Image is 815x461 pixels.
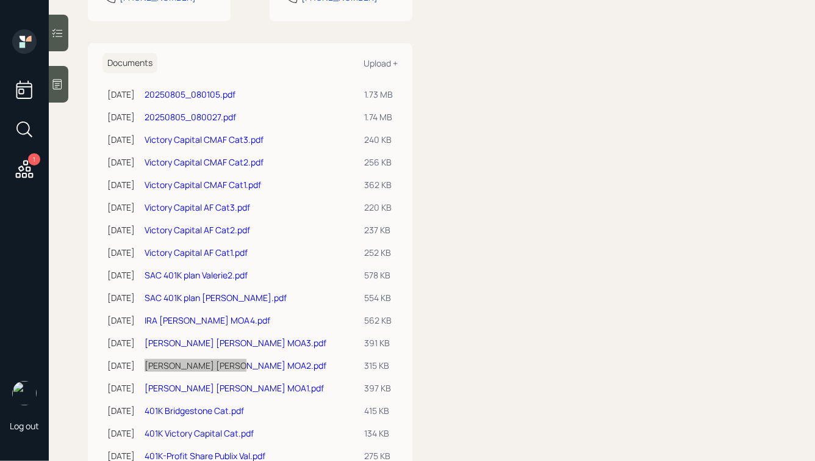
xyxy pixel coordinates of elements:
div: 362 KB [364,178,393,191]
a: SAC 401K plan Valerie2.pdf [145,269,248,281]
a: [PERSON_NAME] [PERSON_NAME] MOA2.pdf [145,360,326,371]
div: [DATE] [107,291,135,304]
div: 134 KB [364,427,393,440]
a: SAC 401K plan [PERSON_NAME].pdf [145,292,287,303]
a: Victory Capital CMAF Cat2.pdf [145,156,264,168]
div: 391 KB [364,336,393,349]
a: Victory Capital AF Cat3.pdf [145,201,250,213]
a: [PERSON_NAME] [PERSON_NAME] MOA1.pdf [145,382,324,394]
div: 1.73 MB [364,88,393,101]
div: 1.74 MB [364,111,393,123]
div: 220 KB [364,201,393,214]
div: 415 KB [364,404,393,417]
div: [DATE] [107,246,135,259]
h6: Documents [102,53,157,73]
div: [DATE] [107,314,135,327]
a: IRA [PERSON_NAME] MOA4.pdf [145,314,270,326]
div: [DATE] [107,201,135,214]
div: Log out [10,420,39,432]
a: 20250805_080105.pdf [145,89,235,100]
a: Victory Capital CMAF Cat1.pdf [145,179,261,191]
div: 578 KB [364,269,393,281]
div: [DATE] [107,269,135,281]
img: hunter_neumayer.jpg [12,381,37,405]
div: 256 KB [364,156,393,169]
div: [DATE] [107,427,135,440]
a: 401K Bridgestone Cat.pdf [145,405,244,416]
div: [DATE] [107,223,135,236]
div: 237 KB [364,223,393,236]
a: 401K Victory Capital Cat.pdf [145,427,254,439]
div: [DATE] [107,336,135,349]
div: [DATE] [107,156,135,169]
a: 20250805_080027.pdf [145,111,236,123]
div: 252 KB [364,246,393,259]
div: 562 KB [364,314,393,327]
div: 315 KB [364,359,393,372]
a: Victory Capital AF Cat2.pdf [145,224,250,236]
div: Upload + [364,57,398,69]
div: [DATE] [107,404,135,417]
div: 397 KB [364,382,393,394]
div: 1 [28,153,40,165]
div: [DATE] [107,133,135,146]
a: Victory Capital AF Cat1.pdf [145,247,248,258]
div: [DATE] [107,88,135,101]
a: Victory Capital CMAF Cat3.pdf [145,134,264,145]
div: [DATE] [107,359,135,372]
div: [DATE] [107,178,135,191]
a: [PERSON_NAME] [PERSON_NAME] MOA3.pdf [145,337,326,349]
div: 240 KB [364,133,393,146]
div: 554 KB [364,291,393,304]
div: [DATE] [107,382,135,394]
div: [DATE] [107,111,135,123]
